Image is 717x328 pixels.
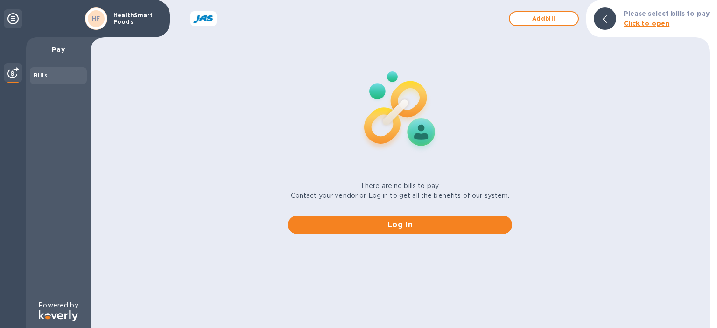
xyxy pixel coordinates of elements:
[34,45,83,54] p: Pay
[291,181,510,201] p: There are no bills to pay. Contact your vendor or Log in to get all the benefits of our system.
[517,13,570,24] span: Add bill
[38,300,78,310] p: Powered by
[39,310,78,321] img: Logo
[92,15,100,22] b: HF
[34,72,48,79] b: Bills
[509,11,579,26] button: Addbill
[295,219,505,230] span: Log in
[624,10,710,17] b: Please select bills to pay
[113,12,160,25] p: HealthSmart Foods
[624,20,670,27] b: Click to open
[288,216,512,234] button: Log in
